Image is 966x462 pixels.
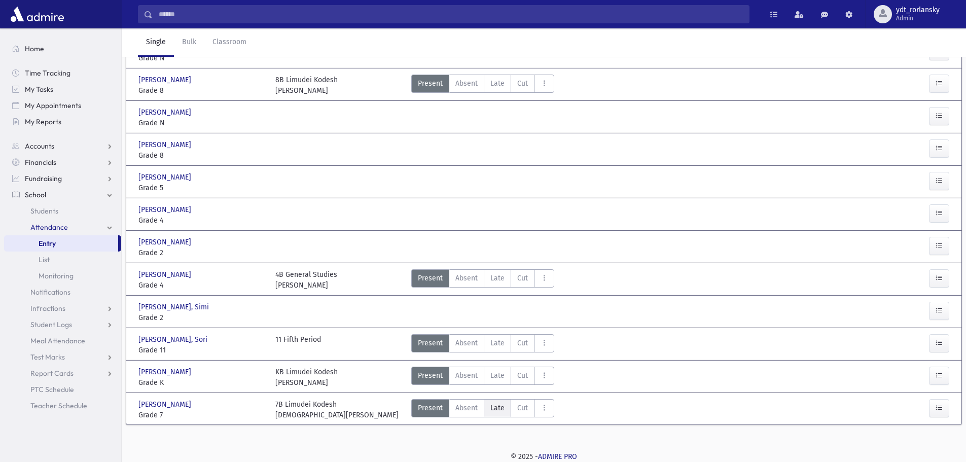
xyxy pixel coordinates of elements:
[4,138,121,154] a: Accounts
[896,14,940,22] span: Admin
[8,4,66,24] img: AdmirePro
[138,85,265,96] span: Grade 8
[138,410,265,420] span: Grade 7
[39,271,74,280] span: Monitoring
[25,141,54,151] span: Accounts
[418,403,443,413] span: Present
[138,183,265,193] span: Grade 5
[138,451,950,462] div: © 2025 -
[490,370,505,381] span: Late
[4,187,121,203] a: School
[25,101,81,110] span: My Appointments
[138,377,265,388] span: Grade K
[490,338,505,348] span: Late
[138,215,265,226] span: Grade 4
[4,268,121,284] a: Monitoring
[490,403,505,413] span: Late
[138,118,265,128] span: Grade N
[25,117,61,126] span: My Reports
[411,269,554,291] div: AttTypes
[30,401,87,410] span: Teacher Schedule
[4,235,118,252] a: Entry
[138,172,193,183] span: [PERSON_NAME]
[153,5,749,23] input: Search
[4,284,121,300] a: Notifications
[455,370,478,381] span: Absent
[455,338,478,348] span: Absent
[490,78,505,89] span: Late
[174,28,204,57] a: Bulk
[4,333,121,349] a: Meal Attendance
[138,237,193,247] span: [PERSON_NAME]
[4,170,121,187] a: Fundraising
[411,75,554,96] div: AttTypes
[418,273,443,283] span: Present
[30,369,74,378] span: Report Cards
[4,65,121,81] a: Time Tracking
[30,336,85,345] span: Meal Attendance
[138,345,265,356] span: Grade 11
[455,403,478,413] span: Absent
[517,273,528,283] span: Cut
[30,352,65,362] span: Test Marks
[4,398,121,414] a: Teacher Schedule
[275,367,338,388] div: KB Limudei Kodesh [PERSON_NAME]
[275,334,321,356] div: 11 Fifth Period
[25,44,44,53] span: Home
[138,399,193,410] span: [PERSON_NAME]
[138,75,193,85] span: [PERSON_NAME]
[275,399,399,420] div: 7B Limudei Kodesh [DEMOGRAPHIC_DATA][PERSON_NAME]
[517,403,528,413] span: Cut
[4,300,121,316] a: Infractions
[275,269,337,291] div: 4B General Studies [PERSON_NAME]
[25,190,46,199] span: School
[4,349,121,365] a: Test Marks
[418,370,443,381] span: Present
[896,6,940,14] span: ydt_rorlansky
[138,53,265,63] span: Grade N
[138,150,265,161] span: Grade 8
[4,203,121,219] a: Students
[4,365,121,381] a: Report Cards
[411,367,554,388] div: AttTypes
[39,255,50,264] span: List
[4,219,121,235] a: Attendance
[138,107,193,118] span: [PERSON_NAME]
[39,239,56,248] span: Entry
[138,204,193,215] span: [PERSON_NAME]
[138,247,265,258] span: Grade 2
[4,41,121,57] a: Home
[138,28,174,57] a: Single
[25,85,53,94] span: My Tasks
[30,288,70,297] span: Notifications
[4,252,121,268] a: List
[138,280,265,291] span: Grade 4
[25,174,62,183] span: Fundraising
[4,381,121,398] a: PTC Schedule
[4,154,121,170] a: Financials
[30,304,65,313] span: Infractions
[138,302,211,312] span: [PERSON_NAME], Simi
[517,78,528,89] span: Cut
[4,97,121,114] a: My Appointments
[30,385,74,394] span: PTC Schedule
[138,269,193,280] span: [PERSON_NAME]
[30,223,68,232] span: Attendance
[418,78,443,89] span: Present
[4,114,121,130] a: My Reports
[204,28,255,57] a: Classroom
[25,158,56,167] span: Financials
[138,139,193,150] span: [PERSON_NAME]
[25,68,70,78] span: Time Tracking
[517,338,528,348] span: Cut
[275,75,338,96] div: 8B Limudei Kodesh [PERSON_NAME]
[411,334,554,356] div: AttTypes
[455,78,478,89] span: Absent
[418,338,443,348] span: Present
[138,312,265,323] span: Grade 2
[4,81,121,97] a: My Tasks
[138,367,193,377] span: [PERSON_NAME]
[455,273,478,283] span: Absent
[30,320,72,329] span: Student Logs
[138,334,209,345] span: [PERSON_NAME], Sori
